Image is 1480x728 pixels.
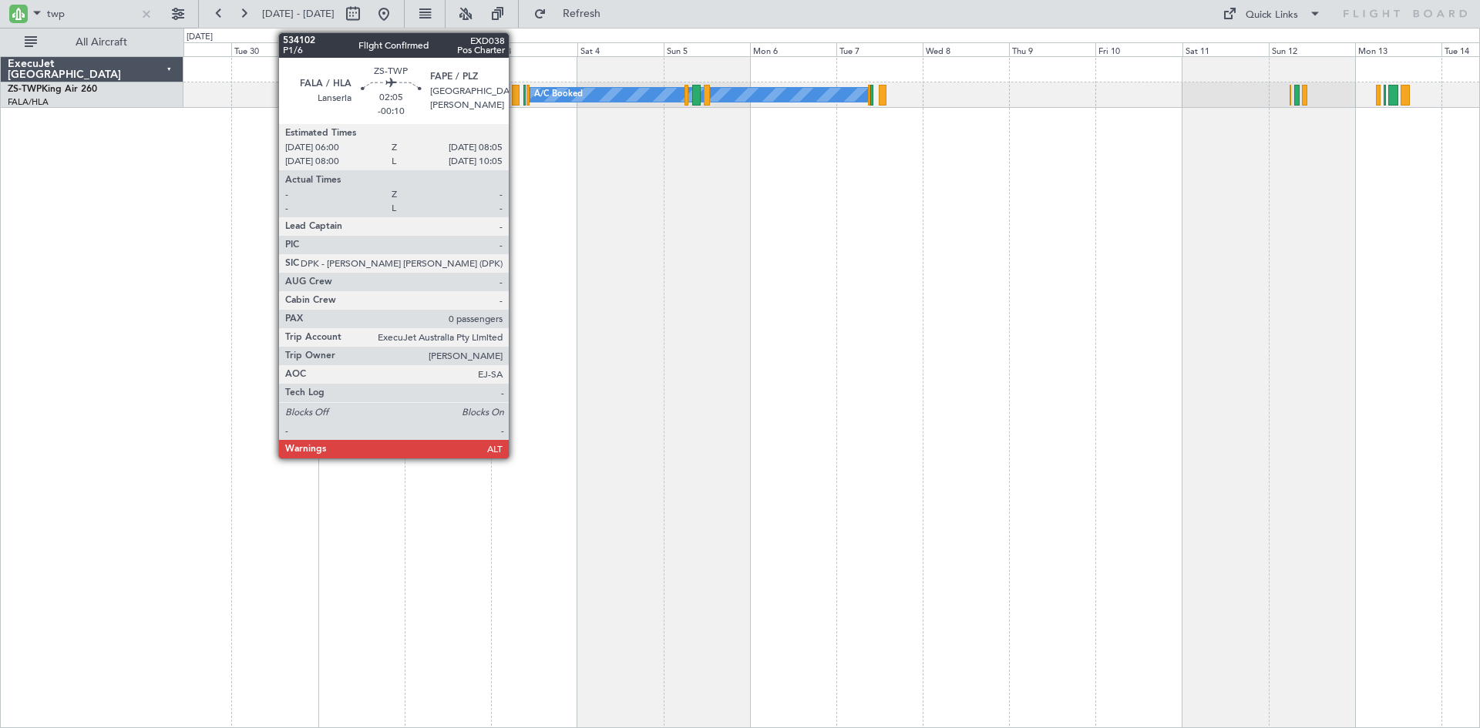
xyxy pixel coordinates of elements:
[187,31,213,44] div: [DATE]
[405,42,491,56] div: Thu 2
[664,42,750,56] div: Sun 5
[8,85,42,94] span: ZS-TWP
[491,42,577,56] div: Fri 3
[321,31,347,44] div: [DATE]
[1009,42,1095,56] div: Thu 9
[1246,8,1298,23] div: Quick Links
[923,42,1009,56] div: Wed 8
[1182,42,1269,56] div: Sat 11
[526,2,619,26] button: Refresh
[1269,42,1355,56] div: Sun 12
[1355,42,1441,56] div: Mon 13
[145,42,231,56] div: Mon 29
[231,42,318,56] div: Tue 30
[40,37,163,48] span: All Aircraft
[47,2,136,25] input: A/C (Reg. or Type)
[550,8,614,19] span: Refresh
[262,7,335,21] span: [DATE] - [DATE]
[1095,42,1182,56] div: Fri 10
[1215,2,1329,26] button: Quick Links
[8,85,97,94] a: ZS-TWPKing Air 260
[318,42,405,56] div: Wed 1
[750,42,836,56] div: Mon 6
[17,30,167,55] button: All Aircraft
[8,96,49,108] a: FALA/HLA
[577,42,664,56] div: Sat 4
[534,83,583,106] div: A/C Booked
[836,42,923,56] div: Tue 7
